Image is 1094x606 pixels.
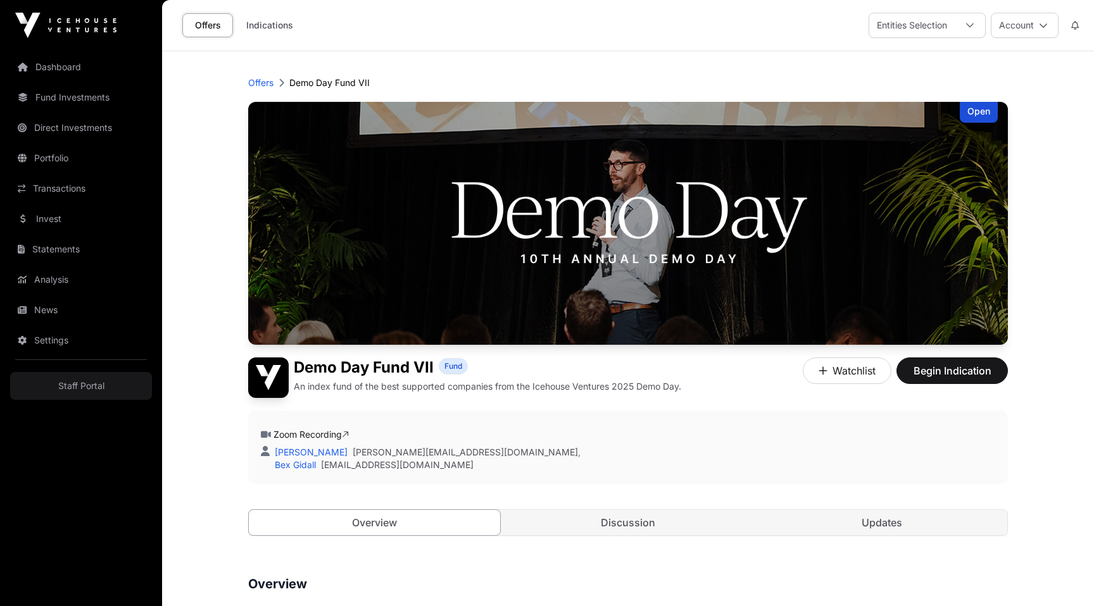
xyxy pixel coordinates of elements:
[289,77,370,89] p: Demo Day Fund VII
[248,357,289,398] img: Demo Day Fund VII
[294,357,434,378] h1: Demo Day Fund VII
[503,510,754,535] a: Discussion
[991,13,1059,38] button: Account
[248,574,1008,594] h3: Overview
[248,509,501,536] a: Overview
[353,446,578,459] a: [PERSON_NAME][EMAIL_ADDRESS][DOMAIN_NAME]
[248,77,273,89] a: Offers
[756,510,1007,535] a: Updates
[10,114,152,142] a: Direct Investments
[10,266,152,294] a: Analysis
[444,361,462,371] span: Fund
[869,13,955,37] div: Entities Selection
[10,372,152,400] a: Staff Portal
[896,370,1008,383] a: Begin Indication
[10,296,152,324] a: News
[10,144,152,172] a: Portfolio
[912,363,992,378] span: Begin Indication
[15,13,116,38] img: Icehouse Ventures Logo
[10,53,152,81] a: Dashboard
[10,235,152,263] a: Statements
[248,102,1008,345] img: Demo Day Fund VII
[10,326,152,354] a: Settings
[272,459,316,470] a: Bex Gidall
[960,102,998,123] div: Open
[182,13,233,37] a: Offers
[10,175,152,202] a: Transactions
[294,380,681,393] p: An index fund of the best supported companies from the Icehouse Ventures 2025 Demo Day.
[272,447,348,457] a: [PERSON_NAME]
[1031,545,1094,606] iframe: Chat Widget
[10,83,152,111] a: Fund Investments
[321,459,474,471] a: [EMAIL_ADDRESS][DOMAIN_NAME]
[272,446,581,459] div: ,
[803,357,891,384] button: Watchlist
[273,429,349,440] a: Zoom Recording
[10,205,152,233] a: Invest
[249,510,1007,535] nav: Tabs
[896,357,1008,384] button: Begin Indication
[238,13,301,37] a: Indications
